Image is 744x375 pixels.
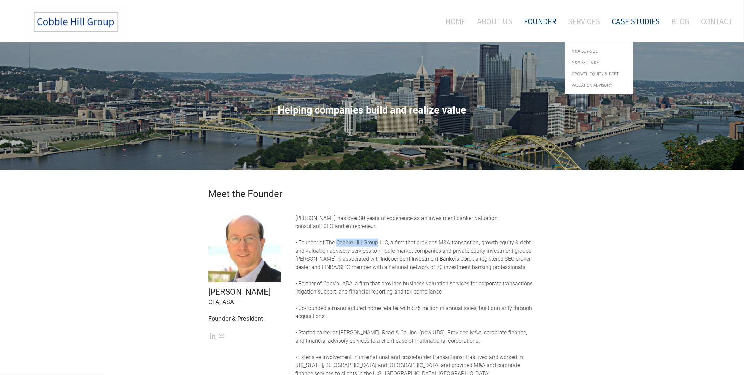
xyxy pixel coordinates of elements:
a: About Us [472,7,517,35]
span: Growth Equity & Debt [572,72,627,76]
span: Valuation Advisory [572,83,627,87]
span: M&A Sell-Side [572,60,627,65]
span: Helping companies build and realize value [278,104,466,116]
a: Independent Investment Bankers Corp. [381,256,473,262]
a: Services [563,7,605,35]
a: Home [435,7,471,35]
a: Valuation Advisory [565,79,633,91]
a: Founder [519,7,561,35]
a: Mail [219,333,224,339]
a: Contact [696,7,733,35]
h2: Meet the Founder [208,189,536,199]
font: Founder & President [208,315,263,322]
a: M&A Buy-Side [565,46,633,57]
font: [PERSON_NAME] [208,287,271,297]
img: Picture [208,209,281,282]
span: • Founder of The Cobble Hill Group LLC, a firm that provides M&A transaction, growth equity & deb... [295,239,533,254]
a: M&A Sell-Side [565,57,633,68]
span: • Partner of CapVal-ABA, a firm that provides business valuation services for corporate transacti... [295,280,534,295]
a: Linkedin [210,333,215,339]
a: Growth Equity & Debt [565,68,633,79]
a: Blog [667,7,695,35]
a: Case Studies [606,7,665,35]
font: [PERSON_NAME] has over 30 years of experience as an investment banker, valuation consultant, CFO ... [295,215,498,229]
font: CFA, ASA [208,298,234,305]
span: M&A Buy-Side [572,49,627,54]
img: The Cobble Hill Group LLC [26,7,128,37]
